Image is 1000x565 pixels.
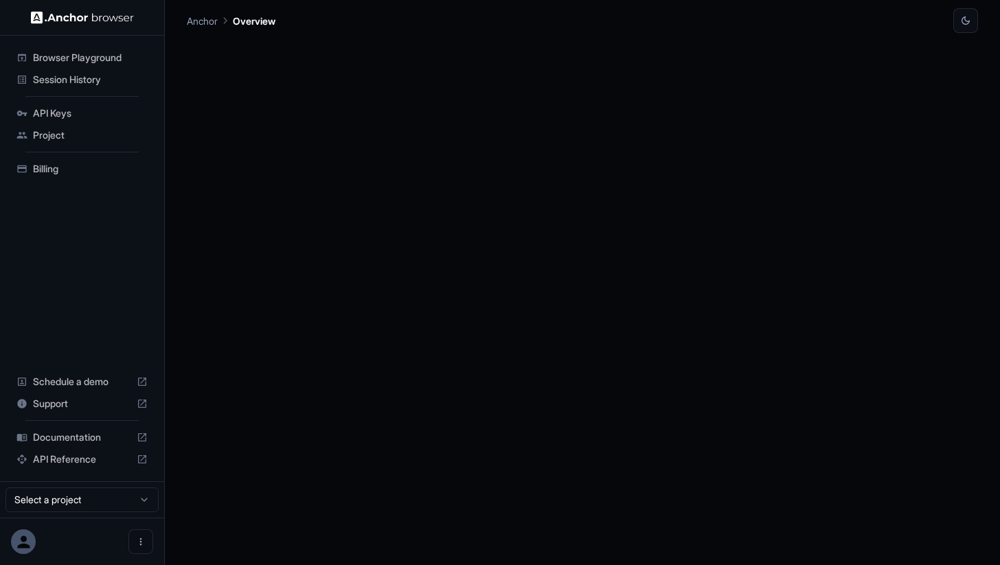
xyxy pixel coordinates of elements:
span: Schedule a demo [33,375,131,389]
span: Project [33,128,148,142]
div: API Reference [11,448,153,470]
div: Billing [11,158,153,180]
div: Schedule a demo [11,371,153,393]
button: Open menu [128,529,153,554]
p: Anchor [187,14,218,28]
div: Session History [11,69,153,91]
div: Project [11,124,153,146]
span: Browser Playground [33,51,148,65]
span: Documentation [33,430,131,444]
span: API Reference [33,452,131,466]
img: Anchor Logo [31,11,134,24]
nav: breadcrumb [187,13,275,28]
span: Billing [33,162,148,176]
div: Support [11,393,153,415]
span: Session History [33,73,148,87]
div: Documentation [11,426,153,448]
p: Overview [233,14,275,28]
span: API Keys [33,106,148,120]
div: API Keys [11,102,153,124]
span: Support [33,397,131,411]
div: Browser Playground [11,47,153,69]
